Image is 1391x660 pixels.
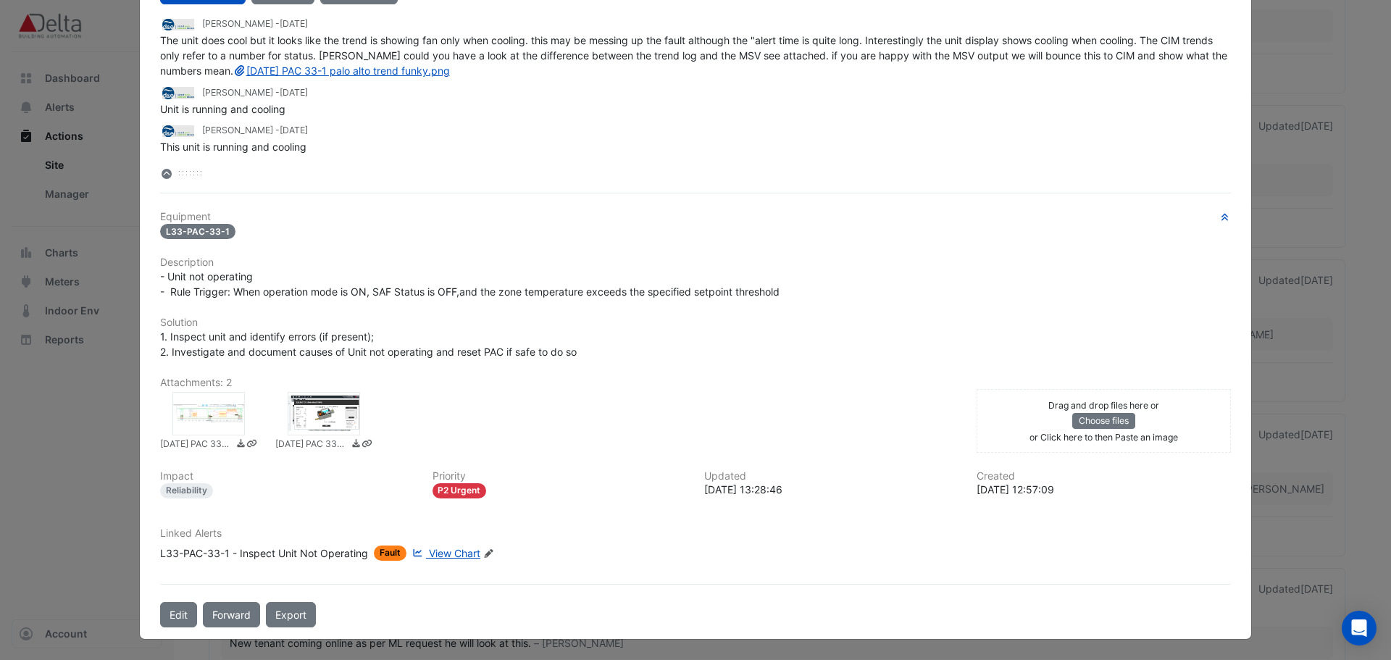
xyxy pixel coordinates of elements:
[977,482,1232,497] div: [DATE] 12:57:09
[362,438,372,453] a: Copy link to clipboard
[160,85,196,101] img: D&E Air Conditioning
[235,438,246,453] a: Download
[202,17,308,30] small: [PERSON_NAME] -
[977,470,1232,483] h6: Created
[160,270,780,298] span: - Unit not operating - Rule Trigger: When operation mode is ON, SAF Status is OFF,and the zone te...
[429,547,480,559] span: View Chart
[160,141,306,153] span: This unit is running and cooling
[202,86,308,99] small: [PERSON_NAME] -
[160,123,196,139] img: D&E Air Conditioning
[160,483,213,498] div: Reliability
[1029,432,1178,443] small: or Click here to then Paste an image
[433,483,487,498] div: P2 Urgent
[433,470,688,483] h6: Priority
[160,330,577,358] span: 1. Inspect unit and identify errors (if present); 2. Investigate and document causes of Unit not ...
[246,438,257,453] a: Copy link to clipboard
[160,103,285,115] span: Unit is running and cooling
[374,546,406,561] span: Fault
[160,602,197,627] button: Edit
[160,17,196,33] img: D&E Air Conditioning
[288,392,360,435] div: 2025-09-17 PAC 33-1 palo alto running.png
[280,125,308,135] span: 2025-09-17 12:57:09
[160,546,368,561] div: L33-PAC-33-1 - Inspect Unit Not Operating
[160,169,173,179] fa-layers: Scroll to Top
[280,18,308,29] span: 2025-09-17 13:28:46
[160,34,1230,77] span: The unit does cool but it looks like the trend is showing fan only when cooling. this may be mess...
[704,470,959,483] h6: Updated
[203,602,260,627] button: Forward
[266,602,316,627] a: Export
[233,64,450,77] a: [DATE] PAC 33-1 palo alto trend funky.png
[409,546,480,561] a: View Chart
[160,224,235,239] span: L33-PAC-33-1
[351,438,362,453] a: Download
[704,482,959,497] div: [DATE] 13:28:46
[275,438,348,453] small: 2025-09-17 PAC 33-1 palo alto running.png
[160,211,1231,223] h6: Equipment
[1072,413,1135,429] button: Choose files
[160,377,1231,389] h6: Attachments: 2
[160,527,1231,540] h6: Linked Alerts
[160,256,1231,269] h6: Description
[1048,400,1159,411] small: Drag and drop files here or
[172,392,245,435] div: 2025-09-17 PAC 33-1 palo alto trend funky.png
[202,124,308,137] small: [PERSON_NAME] -
[1342,611,1377,646] div: Open Intercom Messenger
[160,317,1231,329] h6: Solution
[160,438,233,453] small: 2025-09-17 PAC 33-1 palo alto trend funky.png
[483,548,494,559] fa-icon: Edit Linked Alerts
[160,470,415,483] h6: Impact
[280,87,308,98] span: 2025-09-17 12:58:34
